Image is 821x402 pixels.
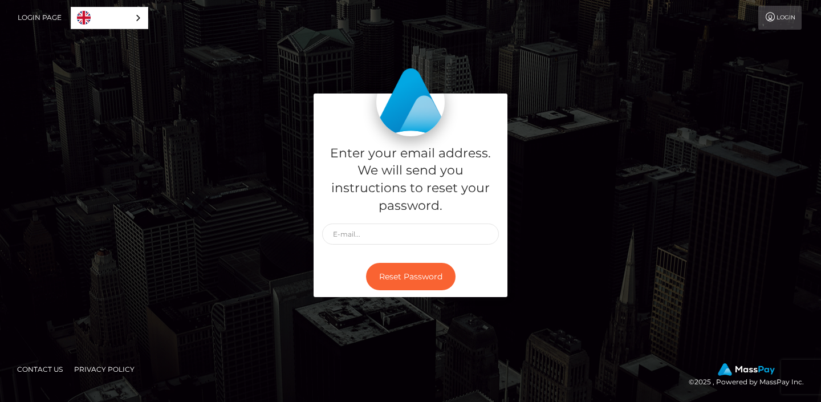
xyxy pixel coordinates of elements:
input: E-mail... [322,224,499,245]
aside: Language selected: English [71,7,148,29]
a: Login Page [18,6,62,30]
img: MassPay [718,363,775,376]
a: Login [758,6,802,30]
div: Language [71,7,148,29]
a: Contact Us [13,360,67,378]
a: English [71,7,148,29]
a: Privacy Policy [70,360,139,378]
h5: Enter your email address. We will send you instructions to reset your password. [322,145,499,215]
img: MassPay Login [376,68,445,136]
button: Reset Password [366,263,456,291]
div: © 2025 , Powered by MassPay Inc. [689,363,812,388]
